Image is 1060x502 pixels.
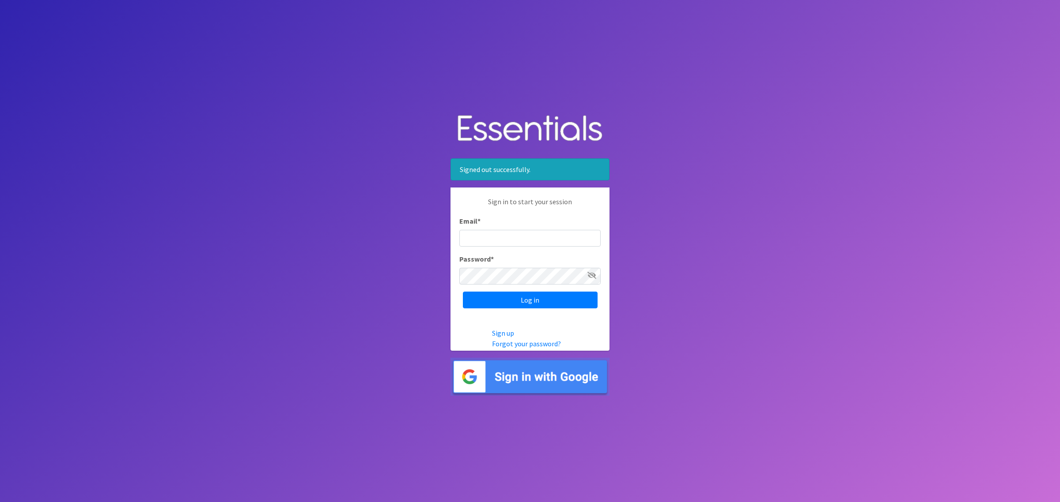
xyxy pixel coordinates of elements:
input: Log in [463,292,598,308]
a: Sign up [492,329,514,337]
a: Forgot your password? [492,339,561,348]
p: Sign in to start your session [459,196,601,216]
label: Password [459,254,494,264]
img: Human Essentials [450,106,609,152]
img: Sign in with Google [450,358,609,396]
abbr: required [477,217,481,225]
abbr: required [491,255,494,263]
label: Email [459,216,481,226]
div: Signed out successfully. [450,158,609,180]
